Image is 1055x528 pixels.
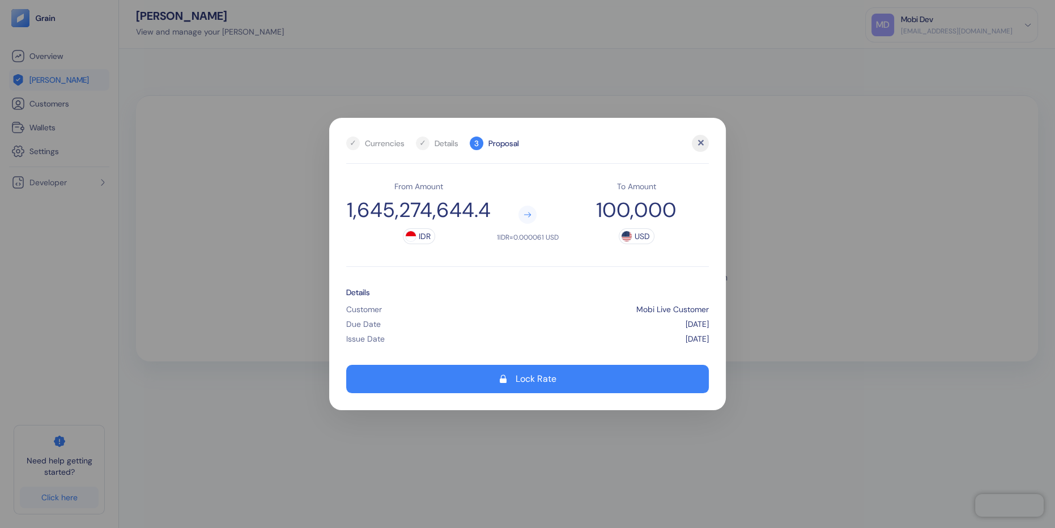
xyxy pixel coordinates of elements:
span: Mobi Live Customer [636,305,709,313]
span: 1 IDR = 0.000061 USD [497,233,559,242]
span: 100,000 [596,199,677,222]
div: ✓ [346,137,360,150]
div: 3 [470,137,483,150]
span: 1,645,274,644.4 [347,199,491,222]
iframe: Chatra live chat [975,494,1044,517]
span: USD [635,232,652,240]
span: [DATE] [686,335,709,343]
div: Currencies [365,138,405,150]
button: Lock Rate [346,365,709,393]
span: Details [346,288,709,296]
span: Customer [346,305,382,313]
span: [DATE] [686,320,709,328]
div: Proposal [488,138,519,150]
div: Details [435,138,458,150]
div: Lock Rate [516,374,556,384]
div: ✕ [692,135,709,152]
span: To Amount [617,181,656,192]
span: IDR [419,232,433,240]
div: ✓ [416,137,429,150]
span: Due Date [346,320,381,328]
span: Issue Date [346,335,385,343]
span: From Amount [394,181,443,192]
